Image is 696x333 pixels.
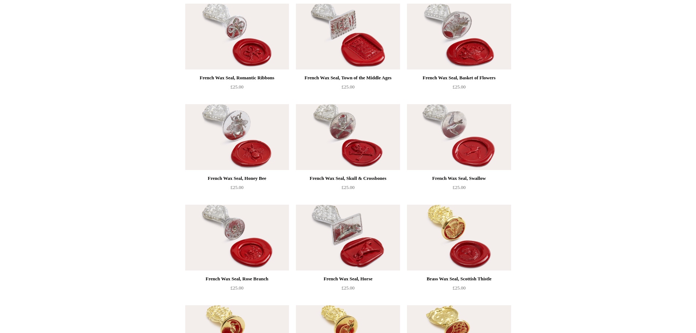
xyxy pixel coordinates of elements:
a: French Wax Seal, Romantic Ribbons French Wax Seal, Romantic Ribbons [185,4,289,69]
img: French Wax Seal, Town of the Middle Ages [296,4,400,69]
a: French Wax Seal, Basket of Flowers £25.00 [407,73,511,103]
span: £25.00 [453,185,466,190]
a: French Wax Seal, Swallow French Wax Seal, Swallow [407,104,511,170]
img: Brass Wax Seal, Scottish Thistle [407,205,511,270]
a: French Wax Seal, Honey Bee £25.00 [185,174,289,204]
a: Brass Wax Seal, Scottish Thistle £25.00 [407,275,511,304]
span: £25.00 [342,285,355,291]
a: French Wax Seal, Rose Branch £25.00 [185,275,289,304]
div: French Wax Seal, Rose Branch [187,275,287,283]
span: £25.00 [453,285,466,291]
img: French Wax Seal, Honey Bee [185,104,289,170]
a: French Wax Seal, Horse £25.00 [296,275,400,304]
div: French Wax Seal, Town of the Middle Ages [298,73,398,82]
img: French Wax Seal, Swallow [407,104,511,170]
img: French Wax Seal, Horse [296,205,400,270]
a: French Wax Seal, Skull & Crossbones French Wax Seal, Skull & Crossbones [296,104,400,170]
div: French Wax Seal, Swallow [409,174,509,183]
img: French Wax Seal, Basket of Flowers [407,4,511,69]
a: French Wax Seal, Swallow £25.00 [407,174,511,204]
a: French Wax Seal, Town of the Middle Ages French Wax Seal, Town of the Middle Ages [296,4,400,69]
div: French Wax Seal, Skull & Crossbones [298,174,398,183]
a: French Wax Seal, Skull & Crossbones £25.00 [296,174,400,204]
div: French Wax Seal, Horse [298,275,398,283]
img: French Wax Seal, Rose Branch [185,205,289,270]
span: £25.00 [453,84,466,90]
span: £25.00 [231,185,244,190]
span: £25.00 [231,84,244,90]
a: French Wax Seal, Rose Branch French Wax Seal, Rose Branch [185,205,289,270]
a: French Wax Seal, Romantic Ribbons £25.00 [185,73,289,103]
span: £25.00 [342,185,355,190]
div: French Wax Seal, Romantic Ribbons [187,73,287,82]
a: French Wax Seal, Honey Bee French Wax Seal, Honey Bee [185,104,289,170]
span: £25.00 [342,84,355,90]
img: French Wax Seal, Skull & Crossbones [296,104,400,170]
a: Brass Wax Seal, Scottish Thistle Brass Wax Seal, Scottish Thistle [407,205,511,270]
div: French Wax Seal, Honey Bee [187,174,287,183]
span: £25.00 [231,285,244,291]
img: French Wax Seal, Romantic Ribbons [185,4,289,69]
a: French Wax Seal, Horse French Wax Seal, Horse [296,205,400,270]
a: French Wax Seal, Basket of Flowers French Wax Seal, Basket of Flowers [407,4,511,69]
a: French Wax Seal, Town of the Middle Ages £25.00 [296,73,400,103]
div: Brass Wax Seal, Scottish Thistle [409,275,509,283]
div: French Wax Seal, Basket of Flowers [409,73,509,82]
